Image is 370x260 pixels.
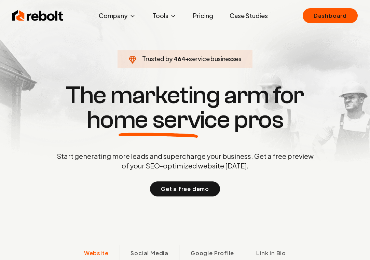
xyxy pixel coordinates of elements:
a: Case Studies [224,9,273,23]
h1: The marketing arm for pros [21,83,349,132]
span: service businesses [189,55,242,63]
a: Dashboard [303,8,358,23]
a: Pricing [188,9,219,23]
span: Trusted by [142,55,173,63]
button: Get a free demo [150,181,220,196]
span: Social Media [131,249,168,257]
span: 464 [174,54,185,64]
span: Google Profile [191,249,234,257]
button: Company [93,9,141,23]
button: Tools [147,9,182,23]
img: Rebolt Logo [12,9,64,23]
span: + [185,55,189,63]
span: Website [84,249,109,257]
p: Start generating more leads and supercharge your business. Get a free preview of your SEO-optimiz... [55,151,315,170]
span: home service [87,108,230,132]
span: Link in Bio [256,249,286,257]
